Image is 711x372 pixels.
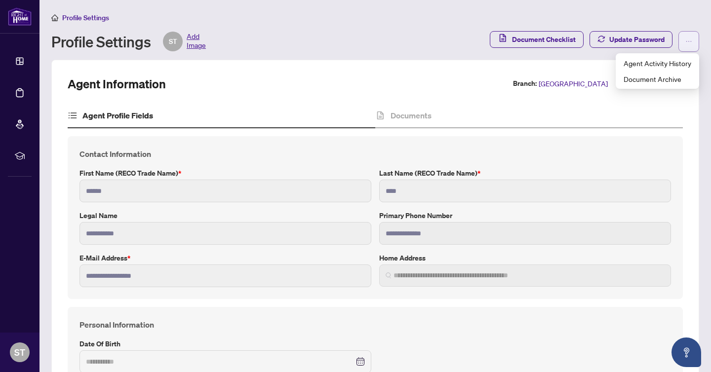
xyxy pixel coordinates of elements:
[79,253,371,263] label: E-mail Address
[82,110,153,121] h4: Agent Profile Fields
[379,210,671,221] label: Primary Phone Number
[513,78,537,89] label: Branch:
[624,58,691,69] span: Agent Activity History
[51,32,206,51] div: Profile Settings
[68,76,166,92] h2: Agent Information
[386,272,392,278] img: search_icon
[609,32,665,47] span: Update Password
[379,253,671,263] label: Home Address
[685,38,692,45] span: ellipsis
[79,148,671,160] h4: Contact Information
[62,13,109,22] span: Profile Settings
[490,31,584,48] button: Document Checklist
[391,110,432,121] h4: Documents
[14,345,25,359] span: ST
[671,337,701,367] button: Open asap
[79,210,371,221] label: Legal Name
[51,14,58,21] span: home
[590,31,672,48] button: Update Password
[79,168,371,179] label: First Name (RECO Trade Name)
[79,338,371,349] label: Date of Birth
[169,36,177,47] span: ST
[187,32,206,51] span: Add Image
[8,7,32,26] img: logo
[379,168,671,179] label: Last Name (RECO Trade Name)
[79,319,671,331] h4: Personal Information
[512,32,576,47] span: Document Checklist
[539,78,608,89] span: [GEOGRAPHIC_DATA]
[624,74,691,84] span: Document Archive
